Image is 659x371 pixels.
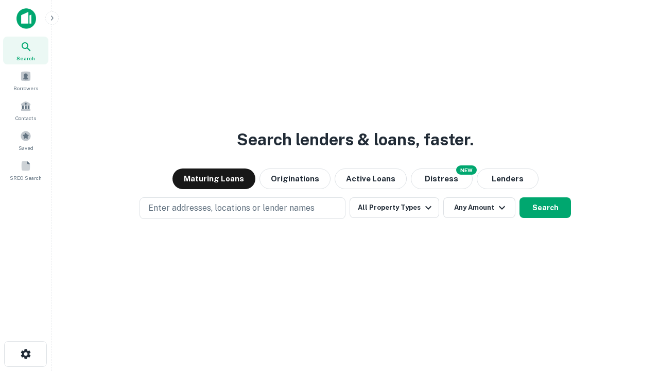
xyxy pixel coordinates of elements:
[13,84,38,92] span: Borrowers
[15,114,36,122] span: Contacts
[3,96,48,124] a: Contacts
[3,66,48,94] a: Borrowers
[350,197,439,218] button: All Property Types
[335,168,407,189] button: Active Loans
[519,197,571,218] button: Search
[16,54,35,62] span: Search
[19,144,33,152] span: Saved
[172,168,255,189] button: Maturing Loans
[443,197,515,218] button: Any Amount
[16,8,36,29] img: capitalize-icon.png
[10,174,42,182] span: SREO Search
[411,168,473,189] button: Search distressed loans with lien and other non-mortgage details.
[259,168,331,189] button: Originations
[477,168,539,189] button: Lenders
[237,127,474,152] h3: Search lenders & loans, faster.
[3,156,48,184] a: SREO Search
[3,37,48,64] a: Search
[148,202,315,214] p: Enter addresses, locations or lender names
[140,197,345,219] button: Enter addresses, locations or lender names
[456,165,477,175] div: NEW
[608,289,659,338] iframe: Chat Widget
[3,126,48,154] a: Saved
